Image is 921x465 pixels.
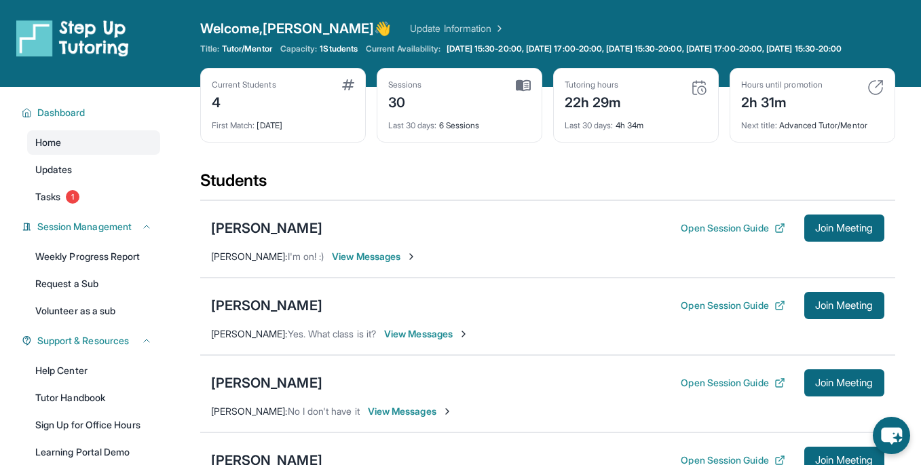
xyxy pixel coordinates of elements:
[458,329,469,339] img: Chevron-Right
[815,456,873,464] span: Join Meeting
[444,43,845,54] a: [DATE] 15:30-20:00, [DATE] 17:00-20:00, [DATE] 15:30-20:00, [DATE] 17:00-20:00, [DATE] 15:30-20:00
[565,112,707,131] div: 4h 34m
[37,220,132,234] span: Session Management
[211,328,288,339] span: [PERSON_NAME] :
[320,43,358,54] span: 1 Students
[565,120,614,130] span: Last 30 days :
[741,112,884,131] div: Advanced Tutor/Mentor
[200,43,219,54] span: Title:
[332,250,417,263] span: View Messages
[447,43,842,54] span: [DATE] 15:30-20:00, [DATE] 17:00-20:00, [DATE] 15:30-20:00, [DATE] 17:00-20:00, [DATE] 15:30-20:00
[27,299,160,323] a: Volunteer as a sub
[867,79,884,96] img: card
[873,417,910,454] button: chat-button
[815,379,873,387] span: Join Meeting
[212,90,276,112] div: 4
[211,219,322,238] div: [PERSON_NAME]
[804,215,884,242] button: Join Meeting
[388,90,422,112] div: 30
[804,292,884,319] button: Join Meeting
[212,120,255,130] span: First Match :
[280,43,318,54] span: Capacity:
[37,106,86,119] span: Dashboard
[442,406,453,417] img: Chevron-Right
[384,327,469,341] span: View Messages
[27,130,160,155] a: Home
[27,157,160,182] a: Updates
[815,224,873,232] span: Join Meeting
[406,251,417,262] img: Chevron-Right
[516,79,531,92] img: card
[32,220,152,234] button: Session Management
[35,163,73,176] span: Updates
[27,185,160,209] a: Tasks1
[288,405,360,417] span: No I don't have it
[388,79,422,90] div: Sessions
[741,79,823,90] div: Hours until promotion
[565,90,622,112] div: 22h 29m
[741,90,823,112] div: 2h 31m
[66,190,79,204] span: 1
[37,334,129,348] span: Support & Resources
[16,19,129,57] img: logo
[27,440,160,464] a: Learning Portal Demo
[368,405,453,418] span: View Messages
[691,79,707,96] img: card
[211,405,288,417] span: [PERSON_NAME] :
[681,299,785,312] button: Open Session Guide
[200,170,895,200] div: Students
[212,79,276,90] div: Current Students
[222,43,272,54] span: Tutor/Mentor
[32,334,152,348] button: Support & Resources
[288,328,377,339] span: Yes. What class is it?
[32,106,152,119] button: Dashboard
[366,43,440,54] span: Current Availability:
[815,301,873,310] span: Join Meeting
[342,79,354,90] img: card
[27,358,160,383] a: Help Center
[211,250,288,262] span: [PERSON_NAME] :
[200,19,392,38] span: Welcome, [PERSON_NAME] 👋
[288,250,324,262] span: I'm on! :)
[410,22,505,35] a: Update Information
[565,79,622,90] div: Tutoring hours
[35,190,60,204] span: Tasks
[681,376,785,390] button: Open Session Guide
[388,120,437,130] span: Last 30 days :
[741,120,778,130] span: Next title :
[27,272,160,296] a: Request a Sub
[27,413,160,437] a: Sign Up for Office Hours
[212,112,354,131] div: [DATE]
[27,386,160,410] a: Tutor Handbook
[211,296,322,315] div: [PERSON_NAME]
[388,112,531,131] div: 6 Sessions
[491,22,505,35] img: Chevron Right
[681,221,785,235] button: Open Session Guide
[211,373,322,392] div: [PERSON_NAME]
[804,369,884,396] button: Join Meeting
[35,136,61,149] span: Home
[27,244,160,269] a: Weekly Progress Report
